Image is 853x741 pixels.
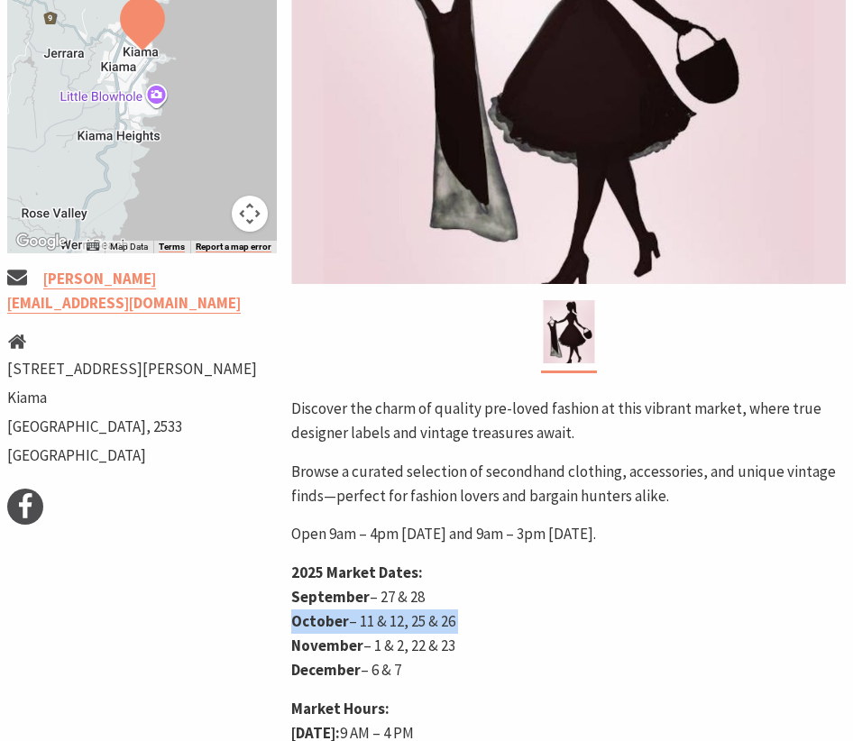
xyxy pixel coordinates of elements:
strong: September [291,587,370,607]
p: – 27 & 28 – 11 & 12, 25 & 26 – 1 & 2, 22 & 23 – 6 & 7 [291,561,846,682]
strong: December [291,660,361,680]
a: Terms (opens in new tab) [159,242,185,252]
strong: 2025 Market Dates: [291,563,423,582]
button: Map Data [110,241,148,253]
a: [PERSON_NAME][EMAIL_ADDRESS][DOMAIN_NAME] [7,269,241,314]
strong: November [291,636,363,655]
button: Map camera controls [232,196,268,232]
a: Open this area in Google Maps (opens a new window) [12,230,71,253]
strong: Market Hours: [291,699,390,718]
p: Open 9am – 4pm [DATE] and 9am – 3pm [DATE]. [291,522,846,546]
li: Kiama [7,386,257,410]
strong: October [291,611,349,631]
li: [GEOGRAPHIC_DATA] [7,444,257,468]
li: [STREET_ADDRESS][PERSON_NAME] [7,357,257,381]
p: Discover the charm of quality pre-loved fashion at this vibrant market, where true designer label... [291,397,846,445]
img: Google [12,230,71,253]
button: Keyboard shortcuts [87,241,99,253]
p: Browse a curated selection of secondhand clothing, accessories, and unique vintage finds—perfect ... [291,460,846,508]
li: [GEOGRAPHIC_DATA], 2533 [7,415,257,439]
a: Report a map error [196,242,271,252]
img: fashion [543,300,594,363]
